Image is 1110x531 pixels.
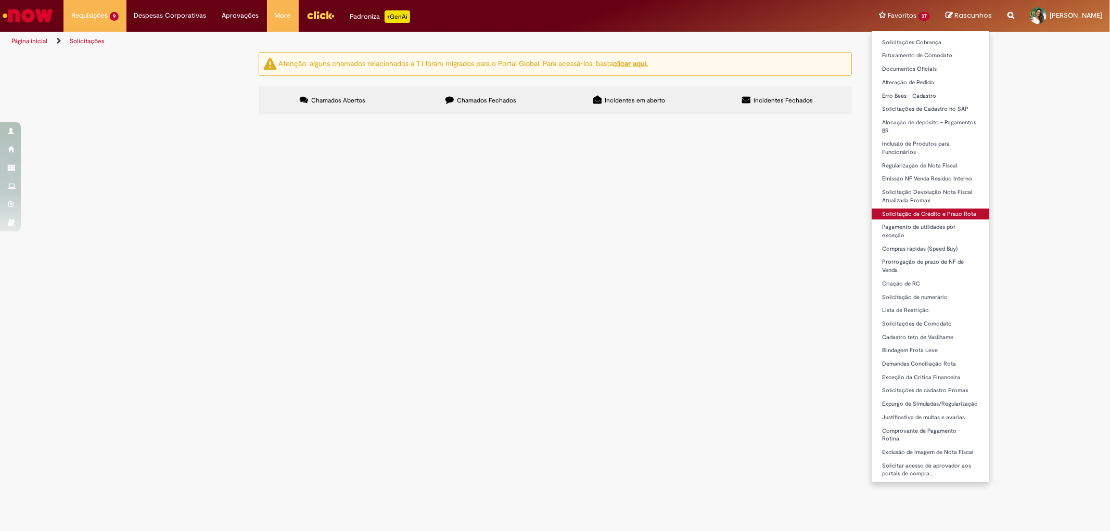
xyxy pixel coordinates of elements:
a: Emissão NF Venda Resíduo Interno [872,173,989,185]
ul: Favoritos [871,31,990,483]
a: Comprovante de Pagamento - Rotina [872,425,989,445]
p: +GenAi [385,10,410,23]
span: Incidentes em aberto [605,96,665,105]
ul: Trilhas de página [8,32,732,51]
a: Alteração de Pedido [872,77,989,88]
a: Faturamento de Comodato [872,50,989,61]
a: Criação de RC [872,278,989,290]
a: Expurgo de Simuladas/Regularização [872,398,989,410]
ng-bind-html: Atenção: alguns chamados relacionados a T.I foram migrados para o Portal Global. Para acessá-los,... [279,59,648,68]
a: Página inicial [11,37,47,45]
a: Solicitações de Cadastro no SAP [872,103,989,115]
span: Aprovações [222,10,259,21]
a: Pagamento de utilidades por exceção [872,222,989,241]
a: Cadastro teto de Vasilhame [872,332,989,343]
span: Rascunhos [954,10,992,20]
a: Exclusão de Imagem de Nota Fiscal [872,447,989,458]
span: Chamados Abertos [311,96,365,105]
a: Regularização de Nota Fiscal [872,160,989,172]
a: Erro Bees - Cadastro [872,90,989,102]
a: Exceção da Crítica Financeira [872,372,989,383]
a: Alocação de depósito - Pagamentos BR [872,117,989,136]
a: Solicitação de Crédito e Prazo Rota [872,209,989,220]
span: Requisições [71,10,108,21]
a: clicar aqui. [614,59,648,68]
a: Documentos Oficiais [872,63,989,75]
a: Lista de Restrição [872,305,989,316]
div: Padroniza [350,10,410,23]
a: Solicitar acesso de aprovador aos portais de compra… [872,460,989,480]
a: Rascunhos [946,11,992,21]
span: [PERSON_NAME] [1050,11,1102,20]
span: 37 [918,12,930,21]
span: Chamados Fechados [457,96,516,105]
a: Solicitação Devolução Nota Fiscal Atualizada Promax [872,187,989,206]
a: Prorrogação de prazo de NF de Venda [872,256,989,276]
span: Favoritos [888,10,916,21]
img: click_logo_yellow_360x200.png [307,7,335,23]
img: ServiceNow [1,5,55,26]
a: Compras rápidas (Speed Buy) [872,243,989,255]
span: 9 [110,12,119,21]
a: Solicitações de Comodato [872,318,989,330]
span: More [275,10,291,21]
a: Solicitações Cobrança [872,37,989,48]
span: Despesas Corporativas [134,10,207,21]
a: Solicitação de numerário [872,292,989,303]
span: Incidentes Fechados [754,96,813,105]
a: Solicitações de cadastro Promax [872,385,989,396]
a: Blindagem Frota Leve [872,345,989,356]
a: Inclusão de Produtos para Funcionários [872,138,989,158]
a: Demandas Conciliação Rota [872,358,989,370]
a: Solicitações [70,37,105,45]
a: Justificativa de multas e avarias [872,412,989,423]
